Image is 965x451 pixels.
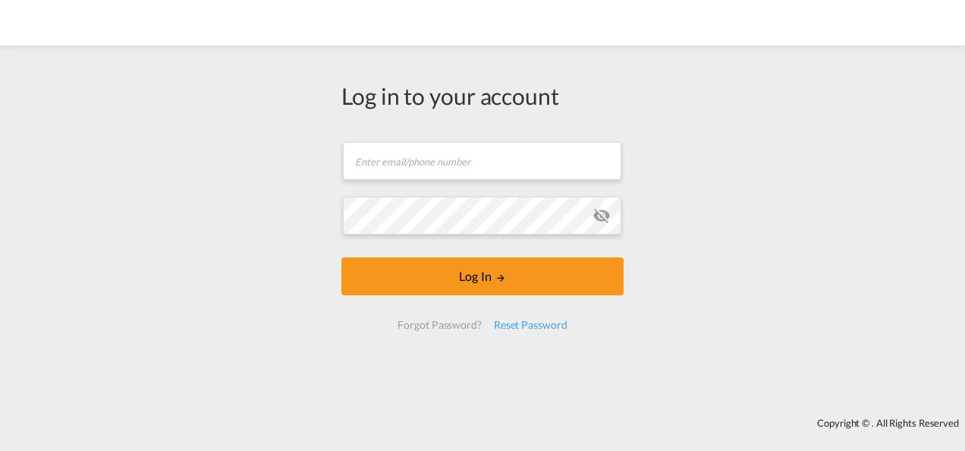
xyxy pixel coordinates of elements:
[343,142,621,180] input: Enter email/phone number
[593,207,611,225] md-icon: icon-eye-off
[341,257,624,295] button: LOGIN
[391,311,487,339] div: Forgot Password?
[341,80,624,112] div: Log in to your account
[488,311,574,339] div: Reset Password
